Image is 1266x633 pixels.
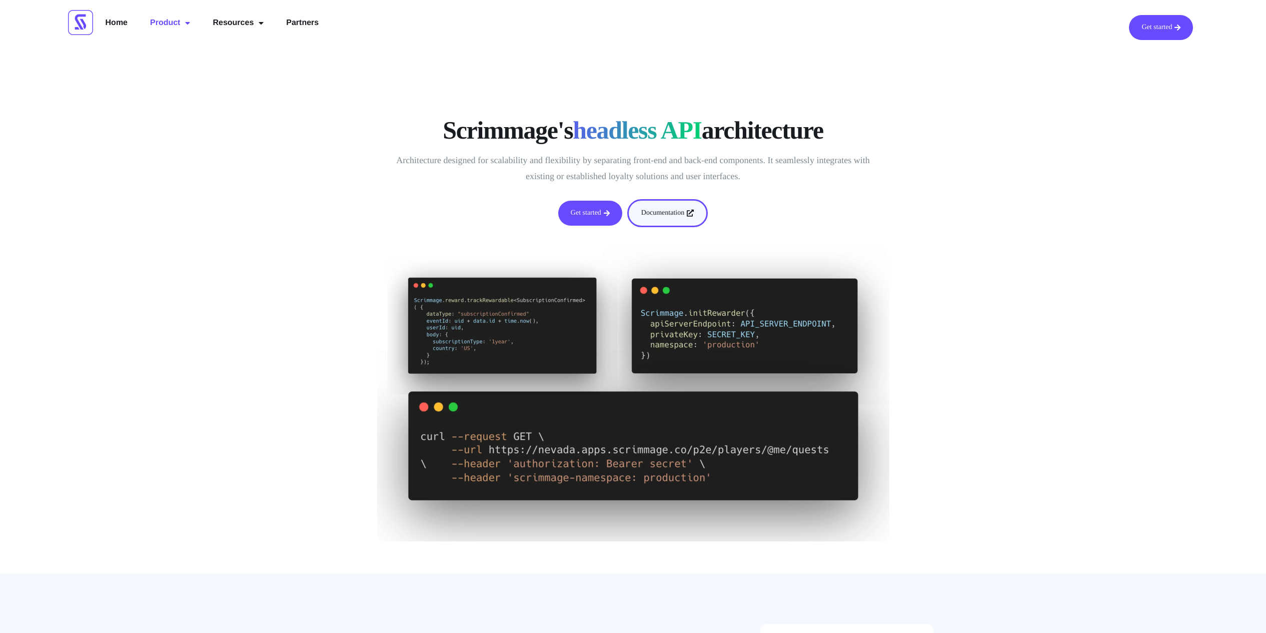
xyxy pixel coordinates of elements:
[143,15,198,31] a: Product
[98,15,327,31] nav: Menu
[388,115,878,145] h1: Scrimmage's architecture
[1129,15,1193,40] a: Get started
[377,247,889,541] img: Simple widget integration
[98,15,135,31] a: Home
[388,153,878,184] p: Architecture designed for scalability and flexibility by separating front-end and back-end compon...
[627,199,708,227] a: Documentation
[279,15,326,31] a: Partners
[205,15,271,31] a: Resources
[641,210,684,217] span: Documentation
[571,210,601,217] span: Get started
[573,115,701,145] span: headless API
[68,10,93,35] img: Scrimmage Square Icon Logo
[558,201,622,226] a: Get started
[1141,24,1172,31] span: Get started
